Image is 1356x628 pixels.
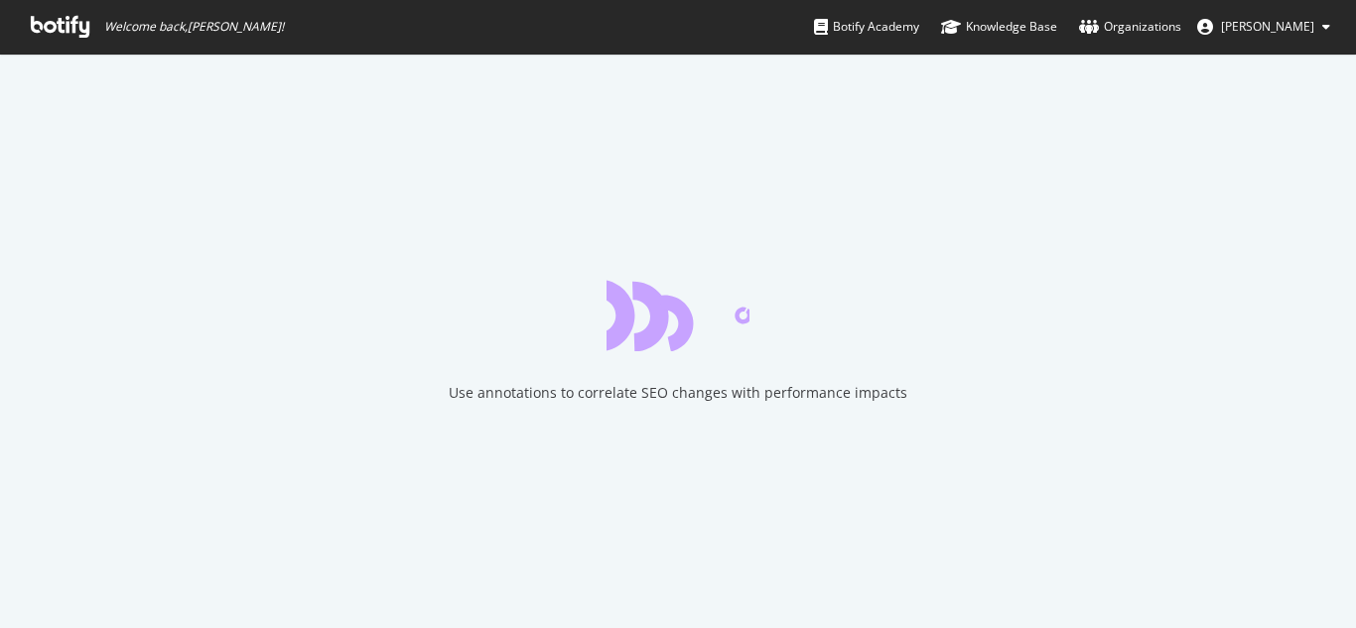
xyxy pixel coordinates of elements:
[1181,11,1346,43] button: [PERSON_NAME]
[1221,18,1314,35] span: Ursula Schultz
[1079,17,1181,37] div: Organizations
[941,17,1057,37] div: Knowledge Base
[814,17,919,37] div: Botify Academy
[607,280,749,351] div: animation
[449,383,907,403] div: Use annotations to correlate SEO changes with performance impacts
[104,19,284,35] span: Welcome back, [PERSON_NAME] !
